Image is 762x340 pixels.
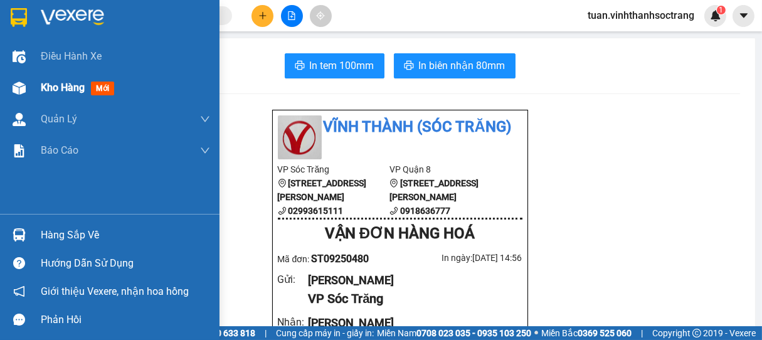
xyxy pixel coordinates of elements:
[278,272,309,287] div: Gửi :
[288,206,344,216] b: 02993615111
[316,11,325,20] span: aim
[13,82,26,95] img: warehouse-icon
[738,10,749,21] span: caret-down
[416,328,531,338] strong: 0708 023 035 - 0935 103 250
[41,111,77,127] span: Quản Lý
[692,329,701,337] span: copyright
[11,8,27,27] img: logo-vxr
[6,84,15,93] span: environment
[281,5,303,27] button: file-add
[389,162,502,176] li: VP Quận 8
[278,162,390,176] li: VP Sóc Trăng
[278,222,522,246] div: VẬN ĐƠN HÀNG HOÁ
[265,326,267,340] span: |
[717,6,726,14] sup: 1
[285,53,384,78] button: printerIn tem 100mm
[13,314,25,326] span: message
[308,272,512,289] div: [PERSON_NAME]
[276,326,374,340] span: Cung cấp máy in - giấy in:
[377,326,531,340] span: Miền Nam
[311,253,369,265] span: ST09250480
[41,254,210,273] div: Hướng dẫn sử dụng
[310,5,332,27] button: aim
[733,5,754,27] button: caret-down
[400,206,450,216] b: 0918636777
[13,144,26,157] img: solution-icon
[13,113,26,126] img: warehouse-icon
[278,115,522,139] li: Vĩnh Thành (Sóc Trăng)
[541,326,632,340] span: Miền Bắc
[13,285,25,297] span: notification
[419,58,505,73] span: In biên nhận 80mm
[41,48,102,64] span: Điều hành xe
[719,6,723,14] span: 1
[310,58,374,73] span: In tem 100mm
[6,68,87,82] li: VP Sóc Trăng
[200,146,210,156] span: down
[41,311,210,329] div: Phản hồi
[41,226,210,245] div: Hàng sắp về
[641,326,643,340] span: |
[578,8,704,23] span: tuan.vinhthanhsoctrang
[278,314,309,330] div: Nhận :
[308,314,512,332] div: [PERSON_NAME]
[41,82,85,93] span: Kho hàng
[201,328,255,338] strong: 1900 633 818
[6,6,50,50] img: logo.jpg
[710,10,721,21] img: icon-new-feature
[389,206,398,215] span: phone
[87,84,95,93] span: environment
[91,82,114,95] span: mới
[295,60,305,72] span: printer
[278,251,400,267] div: Mã đơn:
[389,179,398,188] span: environment
[87,68,167,82] li: VP Quận 8
[287,11,296,20] span: file-add
[278,178,367,202] b: [STREET_ADDRESS][PERSON_NAME]
[389,178,479,202] b: [STREET_ADDRESS][PERSON_NAME]
[13,228,26,242] img: warehouse-icon
[278,115,322,159] img: logo.jpg
[278,206,287,215] span: phone
[6,6,182,53] li: Vĩnh Thành (Sóc Trăng)
[308,289,512,309] div: VP Sóc Trăng
[578,328,632,338] strong: 0369 525 060
[41,284,189,299] span: Giới thiệu Vexere, nhận hoa hồng
[278,179,287,188] span: environment
[200,114,210,124] span: down
[400,251,522,265] div: In ngày: [DATE] 14:56
[13,50,26,63] img: warehouse-icon
[394,53,516,78] button: printerIn biên nhận 80mm
[534,331,538,336] span: ⚪️
[41,142,78,158] span: Báo cáo
[13,257,25,269] span: question-circle
[251,5,273,27] button: plus
[258,11,267,20] span: plus
[404,60,414,72] span: printer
